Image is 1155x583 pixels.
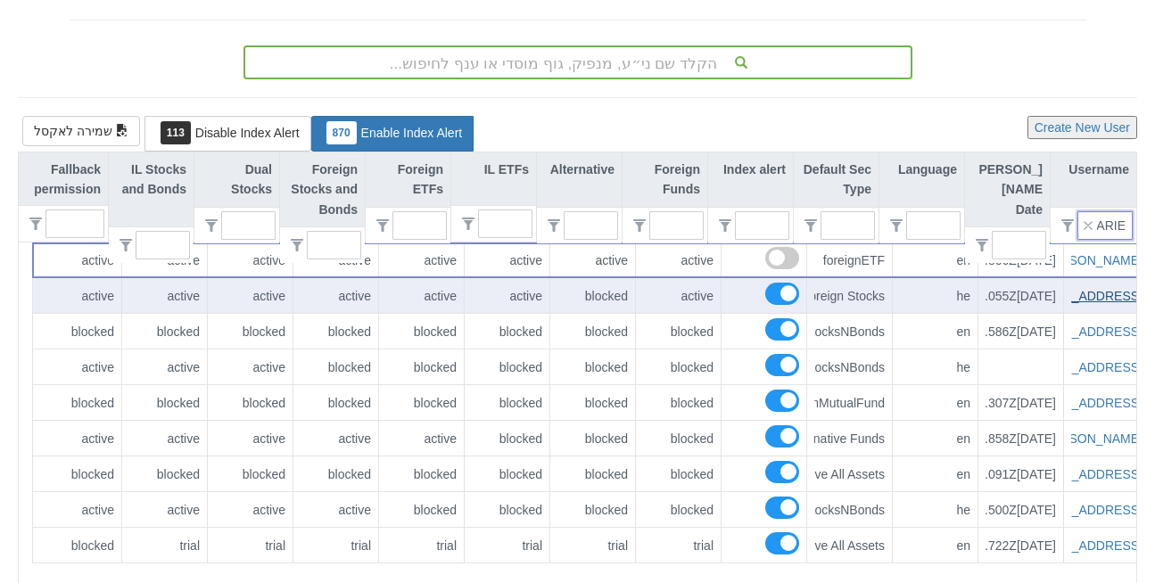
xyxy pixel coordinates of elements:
[1027,116,1137,139] button: Create New User
[326,121,357,144] span: 870
[301,394,371,412] div: blocked
[643,251,714,269] div: active
[301,537,371,554] div: trial
[472,323,542,341] div: blocked
[129,430,200,448] div: active
[643,358,714,376] div: blocked
[814,394,885,412] div: foreignMutualFund
[814,323,885,341] div: ilStocksNBonds
[472,537,542,554] div: trial
[19,152,108,226] div: Fallback permission
[40,430,114,448] div: active
[386,287,457,305] div: active
[129,537,200,554] div: trial
[129,394,200,412] div: blocked
[280,152,365,226] div: Foreign Stocks and Bonds
[161,121,191,144] span: 113
[986,394,1056,412] div: [DATE]T07:12:04.307Z
[451,152,536,186] div: IL ETFs
[215,501,285,519] div: active
[40,394,114,412] div: blocked
[900,251,970,269] div: en
[301,287,371,305] div: active
[537,152,622,207] div: Alternative
[900,358,970,376] div: he
[129,465,200,483] div: blocked
[557,537,628,554] div: trial
[472,358,542,376] div: blocked
[986,430,1056,448] div: [DATE]T08:39:20.858Z
[643,465,714,483] div: blocked
[129,358,200,376] div: active
[301,358,371,376] div: blocked
[643,323,714,341] div: blocked
[557,358,628,376] div: blocked
[472,394,542,412] div: blocked
[814,430,885,448] div: Alternative Funds
[386,501,457,519] div: blocked
[40,501,114,519] div: active
[40,465,114,483] div: blocked
[215,537,285,554] div: trial
[386,251,457,269] div: active
[557,287,628,305] div: blocked
[129,287,200,305] div: active
[301,501,371,519] div: active
[900,287,970,305] div: he
[814,537,885,554] div: Alternative All Assets
[986,287,1056,305] div: [DATE]T13:14:23.055Z
[814,501,885,519] div: ilStocksNBonds
[40,251,114,269] div: active
[310,116,474,152] button: Enable Index Alert870
[472,501,542,519] div: blocked
[557,394,628,412] div: blocked
[643,537,714,554] div: trial
[386,323,457,341] div: blocked
[386,537,457,554] div: trial
[900,465,970,483] div: en
[986,501,1056,519] div: [DATE]T09:46:37.500Z
[109,152,194,226] div: IL Stocks and Bonds
[472,430,542,448] div: blocked
[215,251,285,269] div: active
[986,323,1056,341] div: [DATE]T20:10:36.586Z
[215,323,285,341] div: blocked
[386,465,457,483] div: blocked
[814,358,885,376] div: ilStocksNBonds
[22,116,140,146] button: שמירה לאקסל
[215,287,285,305] div: active
[301,465,371,483] div: blocked
[366,152,450,207] div: Foreign ETFs
[472,465,542,483] div: blocked
[386,358,457,376] div: blocked
[40,323,114,341] div: blocked
[215,430,285,448] div: active
[814,465,885,483] div: Alternative All Assets
[1027,120,1137,135] a: Create New User
[301,430,371,448] div: active
[215,465,285,483] div: blocked
[814,287,885,305] div: Foreign Stocks
[40,358,114,376] div: active
[900,430,970,448] div: en
[40,537,114,554] div: blocked
[557,501,628,519] div: blocked
[245,47,911,78] div: הקלד שם ני״ע, מנפיק, גוף מוסדי או ענף לחיפוש...
[144,116,311,152] button: Disable Index Alert113
[900,537,970,554] div: en
[986,537,1056,554] div: [DATE]T12:09:10.722Z
[643,394,714,412] div: blocked
[215,394,285,412] div: blocked
[557,251,628,269] div: active
[557,323,628,341] div: blocked
[900,323,970,341] div: en
[129,323,200,341] div: blocked
[386,394,457,412] div: blocked
[194,152,279,207] div: Dual Stocks
[708,152,793,207] div: Index alert
[386,430,457,448] div: active
[623,152,707,207] div: Foreign Funds
[557,465,628,483] div: blocked
[40,287,114,305] div: active
[129,501,200,519] div: active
